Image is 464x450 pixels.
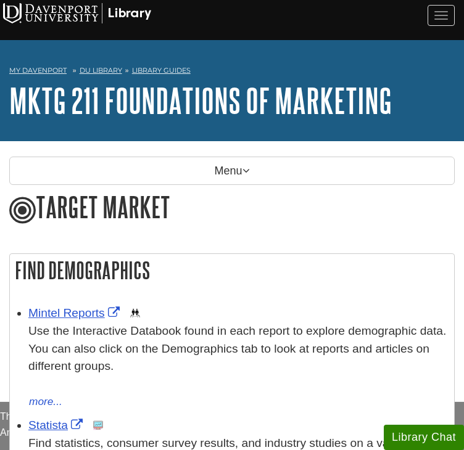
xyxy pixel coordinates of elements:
p: Menu [9,157,455,185]
img: Statistics [93,420,103,430]
a: Link opens in new window [28,419,86,432]
button: more... [28,393,63,411]
button: Library Chat [384,425,464,450]
a: DU Library [80,66,122,75]
h1: Target Market [9,191,455,226]
img: Demographics [130,308,140,318]
a: MKTG 211 Foundations of Marketing [9,81,392,120]
a: Library Guides [132,66,191,75]
img: Davenport University Logo [3,3,151,23]
h2: Find Demographics [10,254,454,287]
a: My Davenport [9,65,67,76]
a: Link opens in new window [28,306,123,319]
div: Use the Interactive Databook found in each report to explore demographic data. You can also click... [28,322,448,393]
